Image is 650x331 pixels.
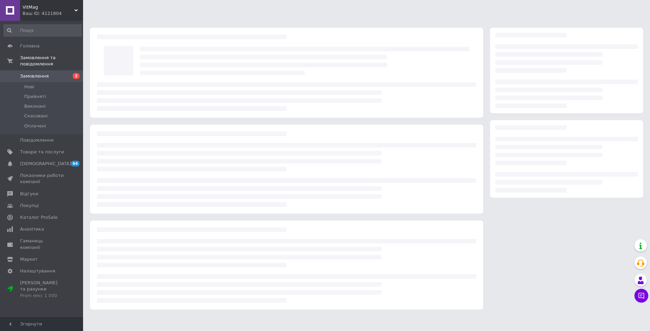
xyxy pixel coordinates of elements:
[71,161,80,167] span: 64
[634,289,648,303] button: Чат з покупцем
[20,256,38,262] span: Маркет
[20,149,64,155] span: Товари та послуги
[20,191,38,197] span: Відгуки
[20,268,55,274] span: Налаштування
[22,4,74,10] span: VitMag
[20,55,83,67] span: Замовлення та повідомлення
[20,161,71,167] span: [DEMOGRAPHIC_DATA]
[22,10,83,17] div: Ваш ID: 4121804
[20,203,39,209] span: Покупці
[24,113,48,119] span: Скасовані
[24,103,46,109] span: Виконані
[3,24,82,37] input: Пошук
[24,84,34,90] span: Нові
[24,93,46,100] span: Прийняті
[20,214,57,221] span: Каталог ProSale
[73,73,80,79] span: 2
[20,238,64,250] span: Гаманець компанії
[20,172,64,185] span: Показники роботи компанії
[20,293,64,299] div: Prom мікс 1 000
[20,73,49,79] span: Замовлення
[20,43,39,49] span: Головна
[20,280,64,299] span: [PERSON_NAME] та рахунки
[20,226,44,232] span: Аналітика
[20,137,54,143] span: Повідомлення
[24,123,46,129] span: Оплачені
